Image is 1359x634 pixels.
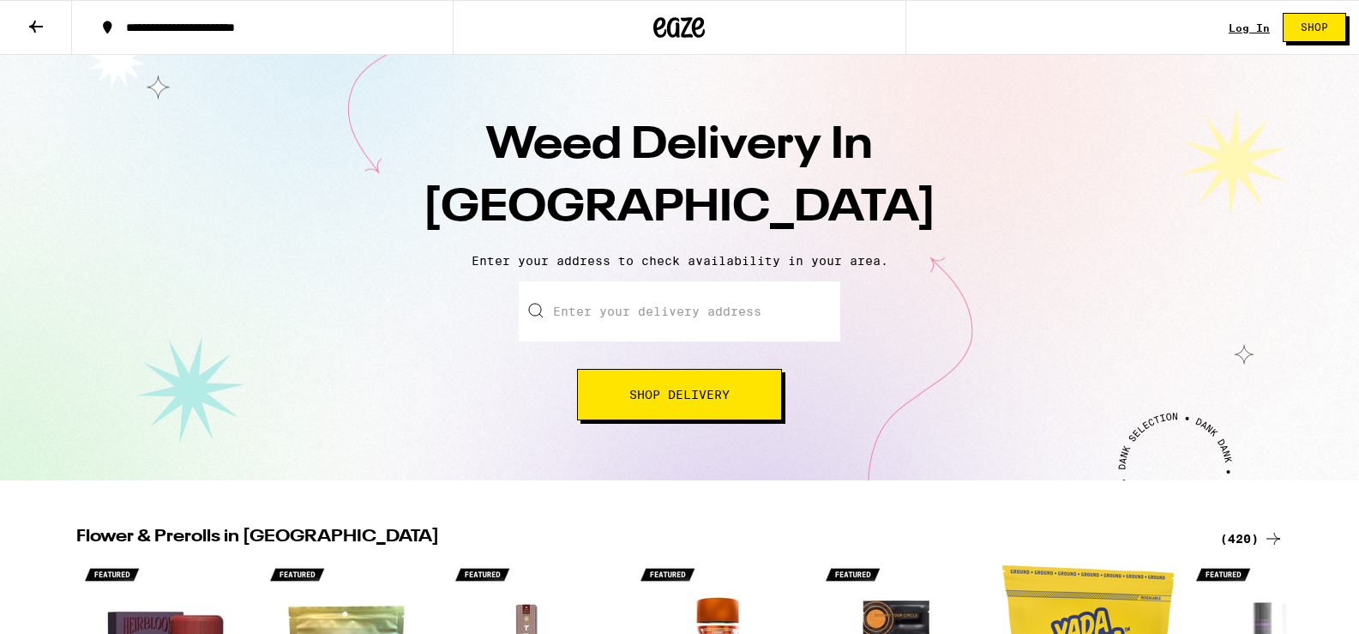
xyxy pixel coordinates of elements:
span: Shop Delivery [629,389,730,401]
h1: Weed Delivery In [380,115,980,240]
span: [GEOGRAPHIC_DATA] [423,186,936,231]
span: Shop [1301,22,1328,33]
a: (420) [1220,528,1284,549]
p: Enter your address to check availability in your area. [17,254,1342,268]
input: Enter your delivery address [519,281,840,341]
button: Shop Delivery [577,369,782,420]
button: Shop [1283,13,1346,42]
h2: Flower & Prerolls in [GEOGRAPHIC_DATA] [76,528,1200,549]
a: Log In [1229,22,1270,33]
a: Shop [1270,13,1359,42]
